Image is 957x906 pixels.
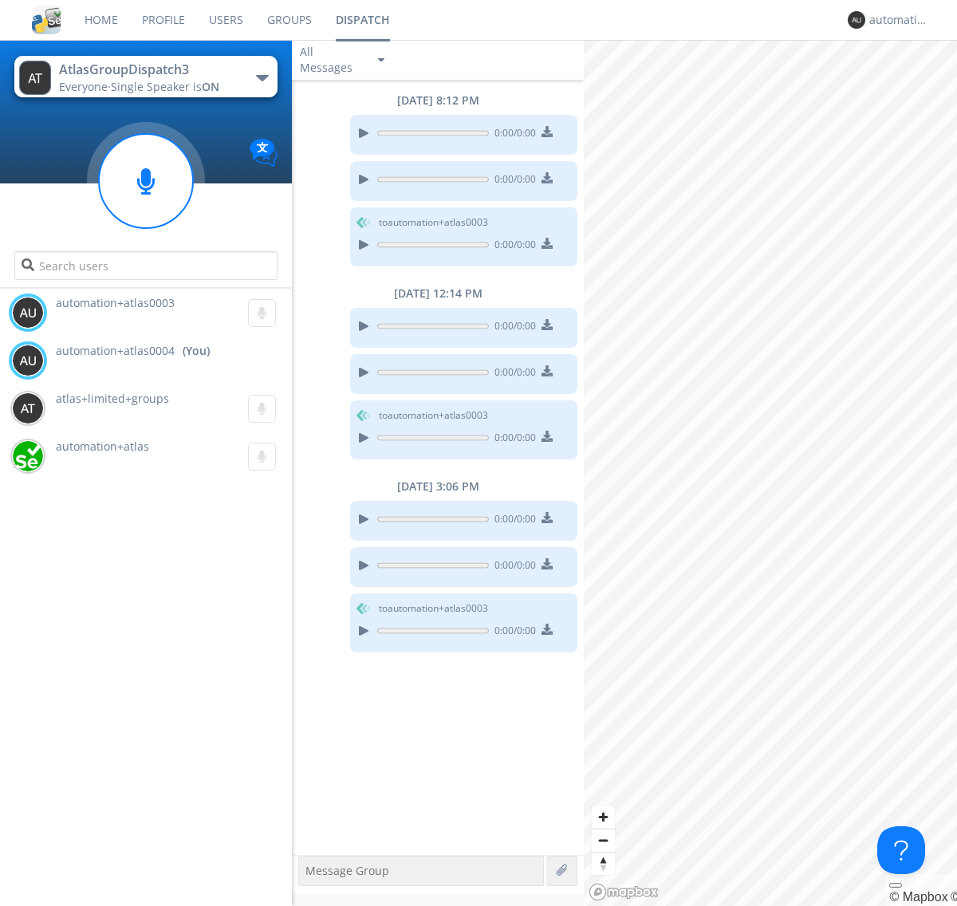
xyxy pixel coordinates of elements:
[542,431,553,442] img: download media button
[14,56,277,97] button: AtlasGroupDispatch3Everyone·Single Speaker isON
[592,852,615,875] button: Reset bearing to north
[183,343,210,359] div: (You)
[378,58,384,62] img: caret-down-sm.svg
[32,6,61,34] img: cddb5a64eb264b2086981ab96f4c1ba7
[542,319,553,330] img: download media button
[56,391,169,406] span: atlas+limited+groups
[56,295,175,310] span: automation+atlas0003
[14,251,277,280] input: Search users
[111,79,219,94] span: Single Speaker is
[379,408,488,423] span: to automation+atlas0003
[379,215,488,230] span: to automation+atlas0003
[542,365,553,376] img: download media button
[59,61,238,79] div: AtlasGroupDispatch3
[489,558,536,576] span: 0:00 / 0:00
[56,343,175,359] span: automation+atlas0004
[202,79,219,94] span: ON
[489,238,536,255] span: 0:00 / 0:00
[12,392,44,424] img: 373638.png
[12,345,44,376] img: 373638.png
[12,297,44,329] img: 373638.png
[19,61,51,95] img: 373638.png
[889,890,947,904] a: Mapbox
[300,44,364,76] div: All Messages
[542,624,553,635] img: download media button
[889,883,902,888] button: Toggle attribution
[250,139,278,167] img: Translation enabled
[592,829,615,852] button: Zoom out
[489,365,536,383] span: 0:00 / 0:00
[292,286,584,301] div: [DATE] 12:14 PM
[589,883,659,901] a: Mapbox logo
[489,512,536,530] span: 0:00 / 0:00
[489,319,536,337] span: 0:00 / 0:00
[848,11,865,29] img: 373638.png
[542,238,553,249] img: download media button
[542,512,553,523] img: download media button
[877,826,925,874] iframe: Toggle Customer Support
[542,172,553,183] img: download media button
[489,431,536,448] span: 0:00 / 0:00
[59,79,238,95] div: Everyone ·
[542,126,553,137] img: download media button
[489,172,536,190] span: 0:00 / 0:00
[292,93,584,108] div: [DATE] 8:12 PM
[592,806,615,829] button: Zoom in
[56,439,149,454] span: automation+atlas
[489,126,536,144] span: 0:00 / 0:00
[542,558,553,569] img: download media button
[12,440,44,472] img: d2d01cd9b4174d08988066c6d424eccd
[489,624,536,641] span: 0:00 / 0:00
[292,479,584,494] div: [DATE] 3:06 PM
[379,601,488,616] span: to automation+atlas0003
[869,12,929,28] div: automation+atlas0004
